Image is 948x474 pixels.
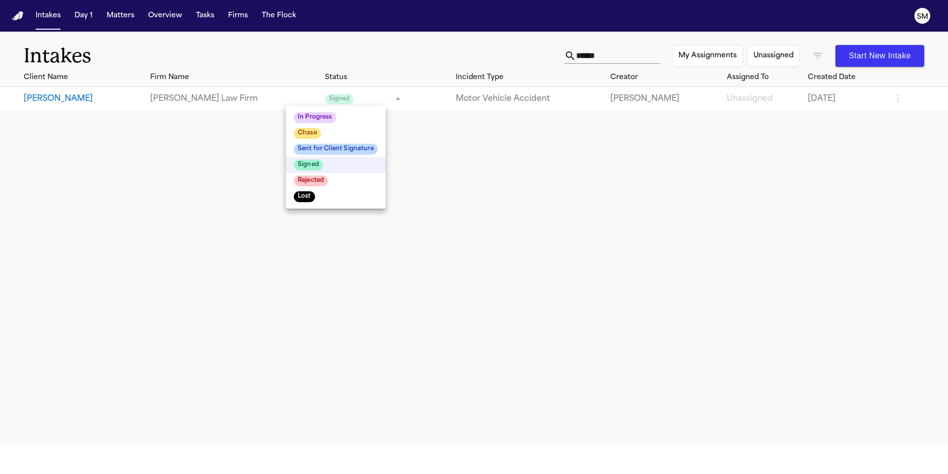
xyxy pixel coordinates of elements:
span: Signed [294,160,323,171]
span: Chase [294,128,321,139]
span: Lost [294,191,315,202]
span: Sent for Client Signature [294,144,378,155]
span: In Progress [294,112,336,123]
span: Rejected [294,175,328,186]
